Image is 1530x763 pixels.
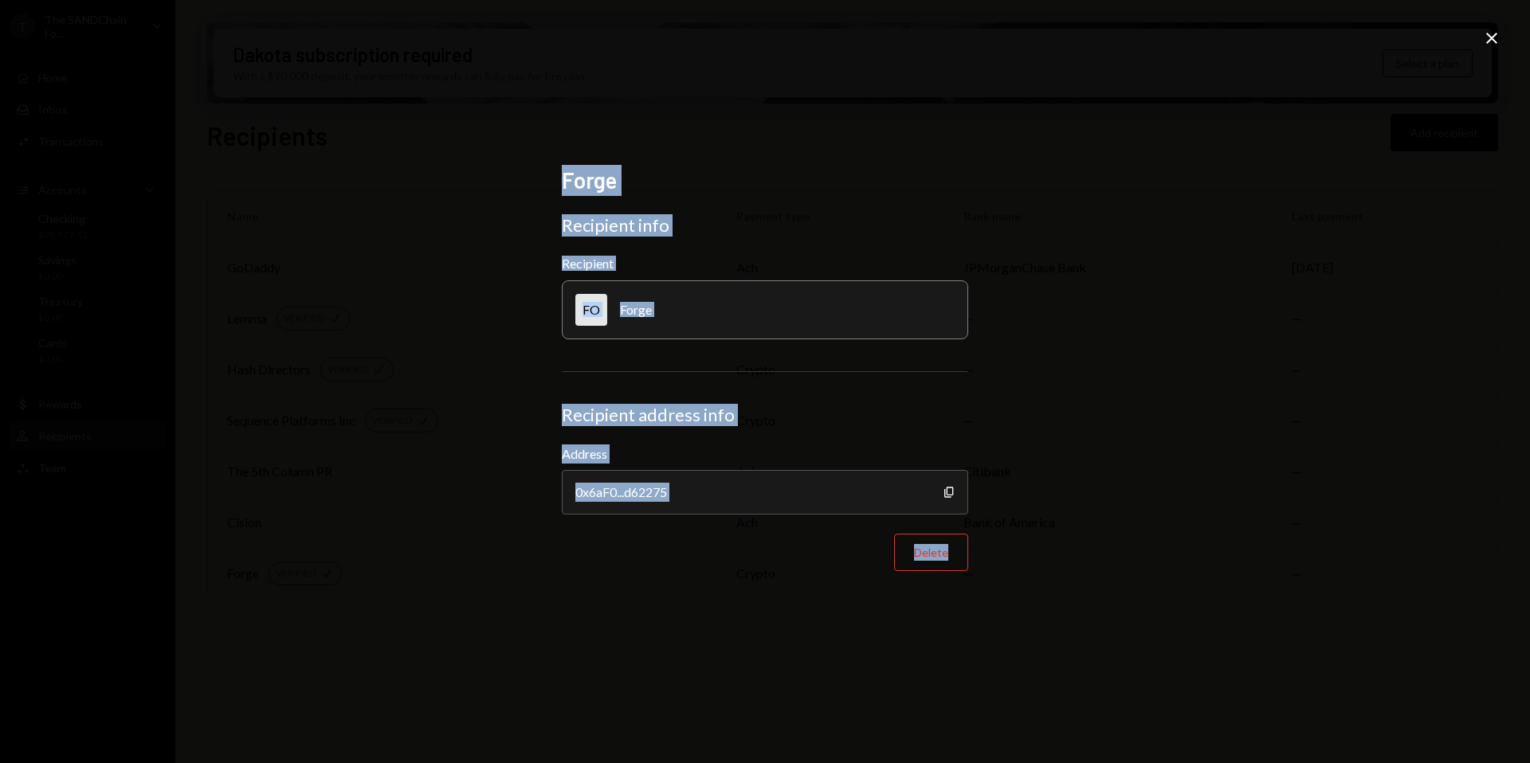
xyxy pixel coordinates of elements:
label: Address [562,444,968,464]
h2: Forge [562,165,968,196]
div: FO [575,294,607,326]
div: Forge [620,302,652,317]
div: Recipient info [562,214,968,237]
button: Delete [894,534,968,571]
div: Recipient [562,256,968,271]
div: Recipient address info [562,404,968,426]
div: 0x6aF0...d62275 [562,470,968,515]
